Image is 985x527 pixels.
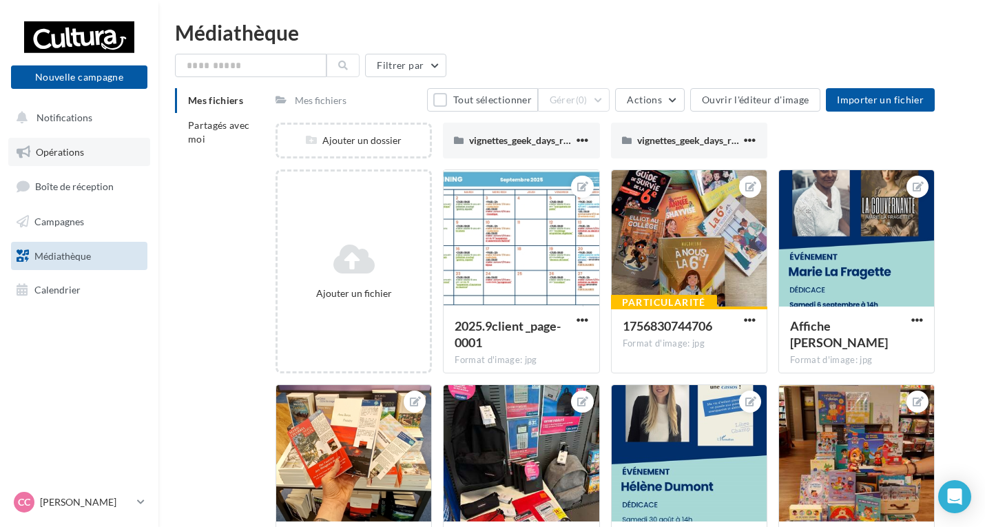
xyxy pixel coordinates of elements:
[615,88,684,112] button: Actions
[175,22,968,43] div: Médiathèque
[295,94,346,107] div: Mes fichiers
[34,284,81,296] span: Calendrier
[40,495,132,509] p: [PERSON_NAME]
[8,138,150,167] a: Opérations
[623,338,756,350] div: Format d'image: jpg
[637,134,841,146] span: vignettes_geek_days_rennes_02_2025__venir (1)
[790,318,888,350] span: Affiche Marie La Fragette
[365,54,446,77] button: Filtrer par
[576,94,588,105] span: (0)
[278,134,430,147] div: Ajouter un dossier
[826,88,935,112] button: Importer un fichier
[283,287,424,300] div: Ajouter un fichier
[938,480,971,513] div: Open Intercom Messenger
[690,88,820,112] button: Ouvrir l'éditeur d'image
[8,276,150,304] a: Calendrier
[11,65,147,89] button: Nouvelle campagne
[35,180,114,192] span: Boîte de réception
[611,295,717,310] div: Particularité
[11,489,147,515] a: CC [PERSON_NAME]
[8,172,150,201] a: Boîte de réception
[455,354,588,366] div: Format d'image: jpg
[188,94,243,106] span: Mes fichiers
[8,207,150,236] a: Campagnes
[8,103,145,132] button: Notifications
[34,216,84,227] span: Campagnes
[790,354,923,366] div: Format d'image: jpg
[37,112,92,123] span: Notifications
[538,88,610,112] button: Gérer(0)
[469,134,673,146] span: vignettes_geek_days_rennes_02_2025__venir (1)
[627,94,661,105] span: Actions
[837,94,924,105] span: Importer un fichier
[455,318,561,350] span: 2025.9client _page-0001
[34,249,91,261] span: Médiathèque
[18,495,30,509] span: CC
[36,146,84,158] span: Opérations
[623,318,712,333] span: 1756830744706
[8,242,150,271] a: Médiathèque
[427,88,537,112] button: Tout sélectionner
[188,119,250,145] span: Partagés avec moi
